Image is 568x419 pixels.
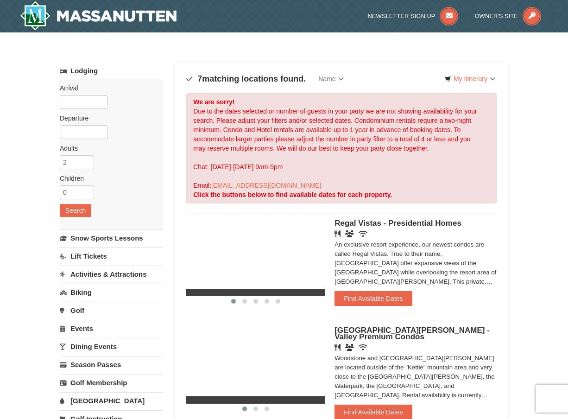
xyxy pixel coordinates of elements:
div: An exclusive resort experience, our newest condos are called Regal Vistas. True to their name, [G... [334,240,497,286]
i: Restaurant [334,344,341,351]
a: Activities & Attractions [60,266,163,283]
strong: We are sorry! [193,98,234,106]
a: Lift Tickets [60,248,163,265]
a: Lodging [60,63,163,79]
div: Woodstone and [GEOGRAPHIC_DATA][PERSON_NAME] are located outside of the "Kettle" mountain area an... [334,354,497,400]
a: Massanutten Resort [20,1,177,31]
a: Dining Events [60,338,163,355]
i: Banquet Facilities [345,230,354,237]
a: Golf Membership [60,374,163,391]
button: Search [60,204,91,217]
div: Due to the dates selected or number of guests in your party we are not showing availability for y... [186,93,497,203]
label: Adults [60,144,156,153]
i: Restaurant [334,230,341,237]
a: [GEOGRAPHIC_DATA] [60,392,163,409]
a: Snow Sports Lessons [60,229,163,247]
a: Events [60,320,163,337]
a: Name [311,70,350,88]
label: Children [60,174,156,183]
a: Owner's Site [475,13,542,19]
span: [GEOGRAPHIC_DATA][PERSON_NAME] - Valley Premium Condos [334,326,490,341]
a: Newsletter Sign Up [368,13,459,19]
img: Massanutten Resort Logo [20,1,177,31]
a: Biking [60,284,163,301]
a: My Itinerary [439,72,501,86]
i: Wireless Internet (free) [359,230,367,237]
a: Golf [60,302,163,319]
label: Departure [60,114,156,123]
strong: Click the buttons below to find available dates for each property. [193,191,392,198]
a: [EMAIL_ADDRESS][DOMAIN_NAME] [211,182,321,189]
i: Wireless Internet (free) [359,344,367,351]
i: Banquet Facilities [345,344,354,351]
span: Newsletter Sign Up [368,13,435,19]
span: Owner's Site [475,13,518,19]
span: Regal Vistas - Presidential Homes [334,219,461,228]
button: Find Available Dates [334,291,412,306]
a: Season Passes [60,356,163,373]
label: Arrival [60,83,156,93]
